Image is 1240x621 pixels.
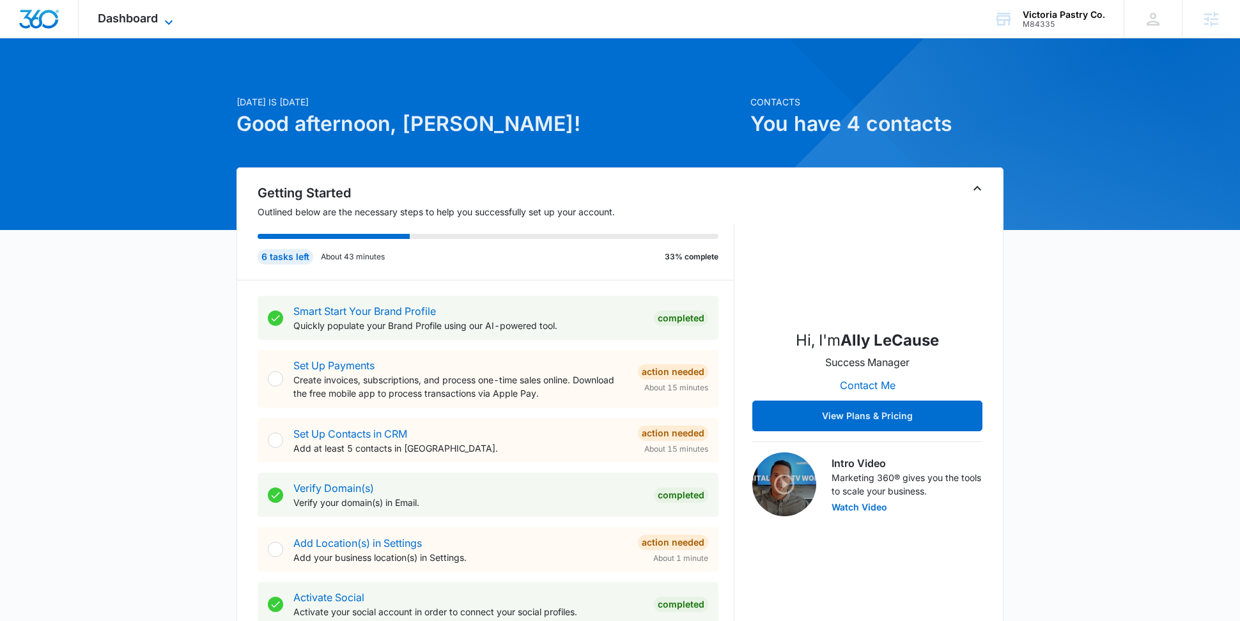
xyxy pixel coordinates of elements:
span: About 1 minute [653,553,708,564]
a: Verify Domain(s) [293,482,374,494]
p: Quickly populate your Brand Profile using our AI-powered tool. [293,319,644,332]
p: Hi, I'm [796,329,939,352]
p: Contacts [750,95,1004,109]
div: Completed [654,597,708,612]
a: Activate Social [293,591,364,604]
a: Smart Start Your Brand Profile [293,305,436,318]
p: [DATE] is [DATE] [236,95,743,109]
p: About 43 minutes [321,251,385,263]
div: Action Needed [638,425,708,441]
p: Activate your social account in order to connect your social profiles. [293,605,644,618]
p: Success Manager [825,355,910,370]
h1: You have 4 contacts [750,109,1004,139]
img: Intro Video [752,452,816,516]
div: account name [1023,10,1105,20]
button: Toggle Collapse [970,181,985,196]
a: Add Location(s) in Settings [293,537,422,549]
a: Set Up Contacts in CRM [293,427,407,440]
span: Dashboard [98,11,158,25]
div: Completed [654,487,708,503]
span: About 15 minutes [644,443,708,455]
button: Contact Me [827,370,908,401]
p: Create invoices, subscriptions, and process one-time sales online. Download the free mobile app t... [293,373,628,400]
div: Action Needed [638,364,708,379]
h2: Getting Started [258,183,734,203]
strong: Ally LeCause [841,331,939,349]
p: Verify your domain(s) in Email. [293,496,644,509]
div: Completed [654,310,708,326]
h1: Good afternoon, [PERSON_NAME]! [236,109,743,139]
p: Add your business location(s) in Settings. [293,551,628,564]
button: View Plans & Pricing [752,401,982,431]
img: Ally LeCause [803,191,931,319]
p: Marketing 360® gives you the tools to scale your business. [832,471,982,498]
h3: Intro Video [832,456,982,471]
a: Set Up Payments [293,359,375,372]
div: account id [1023,20,1105,29]
p: Outlined below are the necessary steps to help you successfully set up your account. [258,205,734,218]
button: Watch Video [832,503,887,512]
span: About 15 minutes [644,382,708,394]
p: Add at least 5 contacts in [GEOGRAPHIC_DATA]. [293,441,628,455]
div: 6 tasks left [258,249,313,264]
p: 33% complete [665,251,718,263]
div: Action Needed [638,535,708,550]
